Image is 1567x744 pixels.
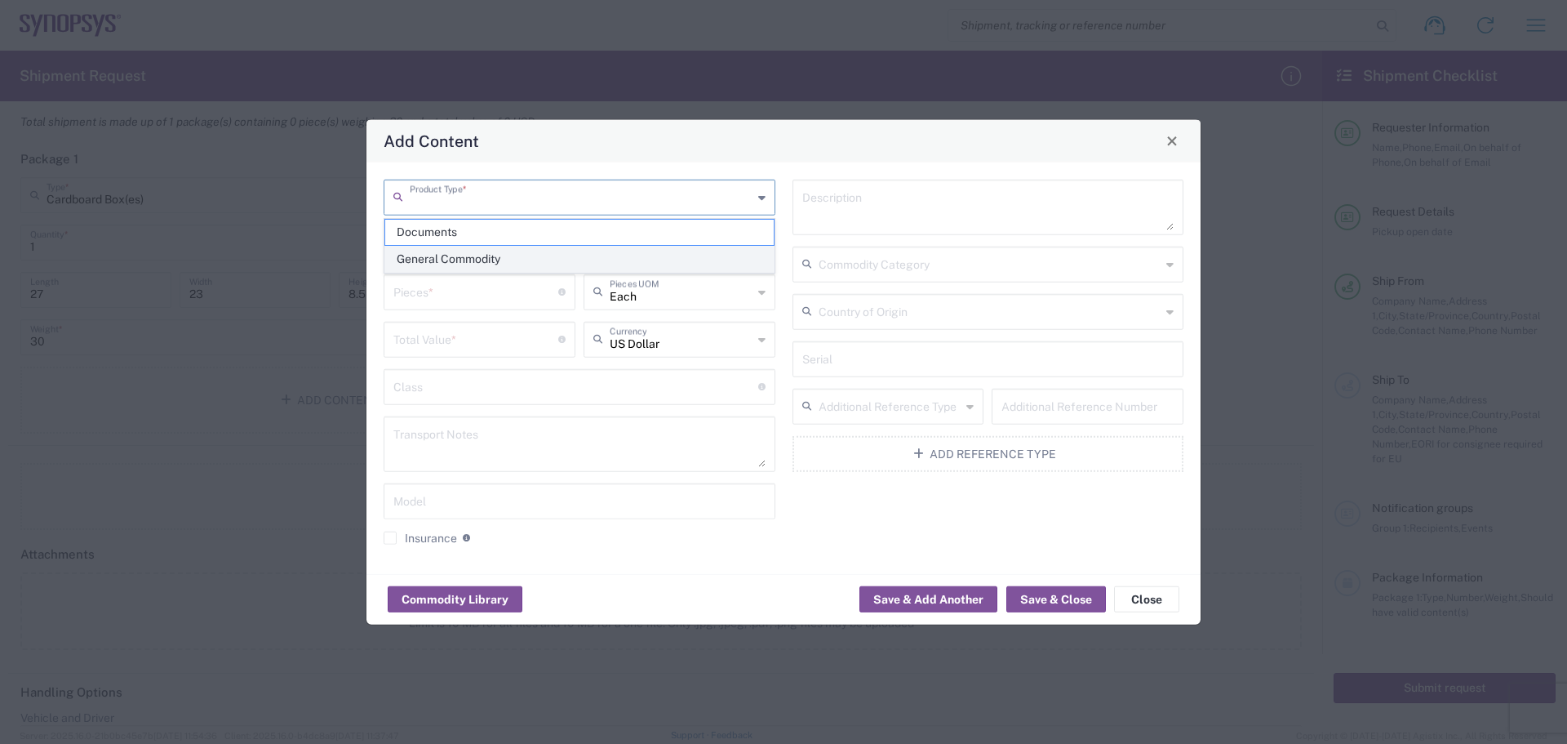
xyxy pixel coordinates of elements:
[1006,586,1106,613] button: Save & Close
[1161,129,1183,152] button: Close
[384,129,479,153] h4: Add Content
[385,220,774,245] span: Documents
[792,435,1184,471] button: Add Reference Type
[859,586,997,613] button: Save & Add Another
[385,247,774,272] span: General Commodity
[384,531,457,544] label: Insurance
[388,586,522,613] button: Commodity Library
[1114,586,1179,613] button: Close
